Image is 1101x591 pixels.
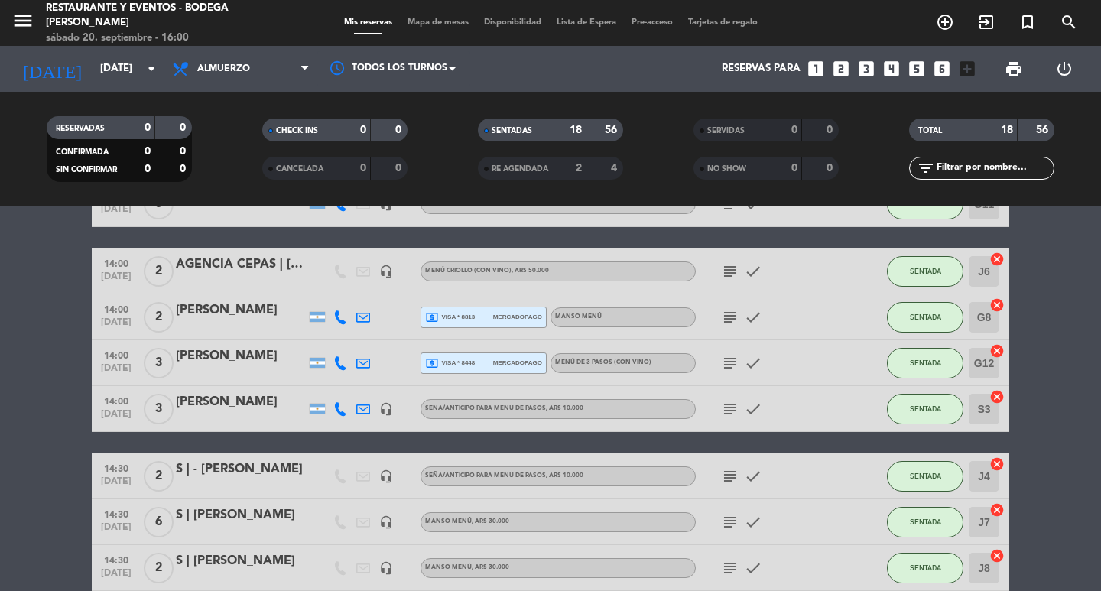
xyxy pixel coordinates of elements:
[887,348,963,378] button: SENTADA
[977,13,995,31] i: exit_to_app
[721,513,739,531] i: subject
[46,31,264,46] div: sábado 20. septiembre - 16:00
[176,300,306,320] div: [PERSON_NAME]
[142,60,161,78] i: arrow_drop_down
[493,312,542,322] span: mercadopago
[576,163,582,174] strong: 2
[1036,125,1051,135] strong: 56
[935,160,1054,177] input: Filtrar por nombre...
[425,356,439,370] i: local_atm
[144,394,174,424] span: 3
[910,404,941,413] span: SENTADA
[611,163,620,174] strong: 4
[721,559,739,577] i: subject
[910,267,941,275] span: SENTADA
[56,148,109,156] span: CONFIRMADA
[856,59,876,79] i: looks_3
[144,302,174,333] span: 2
[144,461,174,492] span: 2
[989,502,1005,518] i: cancel
[555,313,602,320] span: MANSO MENÚ
[197,63,250,74] span: Almuerzo
[1055,60,1073,78] i: power_settings_new
[176,255,306,274] div: AGENCIA CEPAS | [PERSON_NAME] [PERSON_NAME]
[176,346,306,366] div: [PERSON_NAME]
[11,52,93,86] i: [DATE]
[145,164,151,174] strong: 0
[276,165,323,173] span: CANCELADA
[97,254,135,271] span: 14:00
[97,271,135,289] span: [DATE]
[721,400,739,418] i: subject
[379,561,393,575] i: headset_mic
[379,469,393,483] i: headset_mic
[46,1,264,31] div: Restaurante y Eventos - Bodega [PERSON_NAME]
[882,59,901,79] i: looks_4
[744,308,762,326] i: check
[549,18,624,27] span: Lista de Espera
[721,354,739,372] i: subject
[546,405,583,411] span: , ARS 10.000
[989,343,1005,359] i: cancel
[56,125,105,132] span: RESERVADAS
[97,522,135,540] span: [DATE]
[887,302,963,333] button: SENTADA
[493,358,542,368] span: mercadopago
[180,122,189,133] strong: 0
[555,359,651,365] span: MENÚ DE 3 PASOS (Con vino)
[624,18,680,27] span: Pre-acceso
[425,310,439,324] i: local_atm
[918,127,942,135] span: TOTAL
[1018,13,1037,31] i: turned_in_not
[546,472,583,479] span: , ARS 10.000
[97,568,135,586] span: [DATE]
[989,252,1005,267] i: cancel
[97,505,135,522] span: 14:30
[395,125,404,135] strong: 0
[989,389,1005,404] i: cancel
[145,146,151,157] strong: 0
[425,472,583,479] span: Seña/anticipo para MENU DE PASOS
[425,564,509,570] span: MANSO MENÚ
[97,204,135,222] span: [DATE]
[11,9,34,37] button: menu
[887,553,963,583] button: SENTADA
[176,392,306,412] div: [PERSON_NAME]
[472,564,509,570] span: , ARS 30.000
[97,476,135,494] span: [DATE]
[97,363,135,381] span: [DATE]
[97,409,135,427] span: [DATE]
[744,262,762,281] i: check
[379,515,393,529] i: headset_mic
[360,163,366,174] strong: 0
[1001,125,1013,135] strong: 18
[570,125,582,135] strong: 18
[744,400,762,418] i: check
[827,125,836,135] strong: 0
[379,265,393,278] i: headset_mic
[360,125,366,135] strong: 0
[831,59,851,79] i: looks_two
[680,18,765,27] span: Tarjetas de regalo
[425,310,475,324] span: visa * 8813
[721,262,739,281] i: subject
[395,163,404,174] strong: 0
[887,507,963,537] button: SENTADA
[1005,60,1023,78] span: print
[1060,13,1078,31] i: search
[721,467,739,485] i: subject
[887,256,963,287] button: SENTADA
[97,317,135,335] span: [DATE]
[910,472,941,480] span: SENTADA
[791,125,797,135] strong: 0
[425,356,475,370] span: visa * 8448
[379,402,393,416] i: headset_mic
[917,159,935,177] i: filter_list
[400,18,476,27] span: Mapa de mesas
[492,127,532,135] span: SENTADAS
[144,553,174,583] span: 2
[989,548,1005,563] i: cancel
[176,551,306,571] div: S | [PERSON_NAME]
[605,125,620,135] strong: 56
[887,394,963,424] button: SENTADA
